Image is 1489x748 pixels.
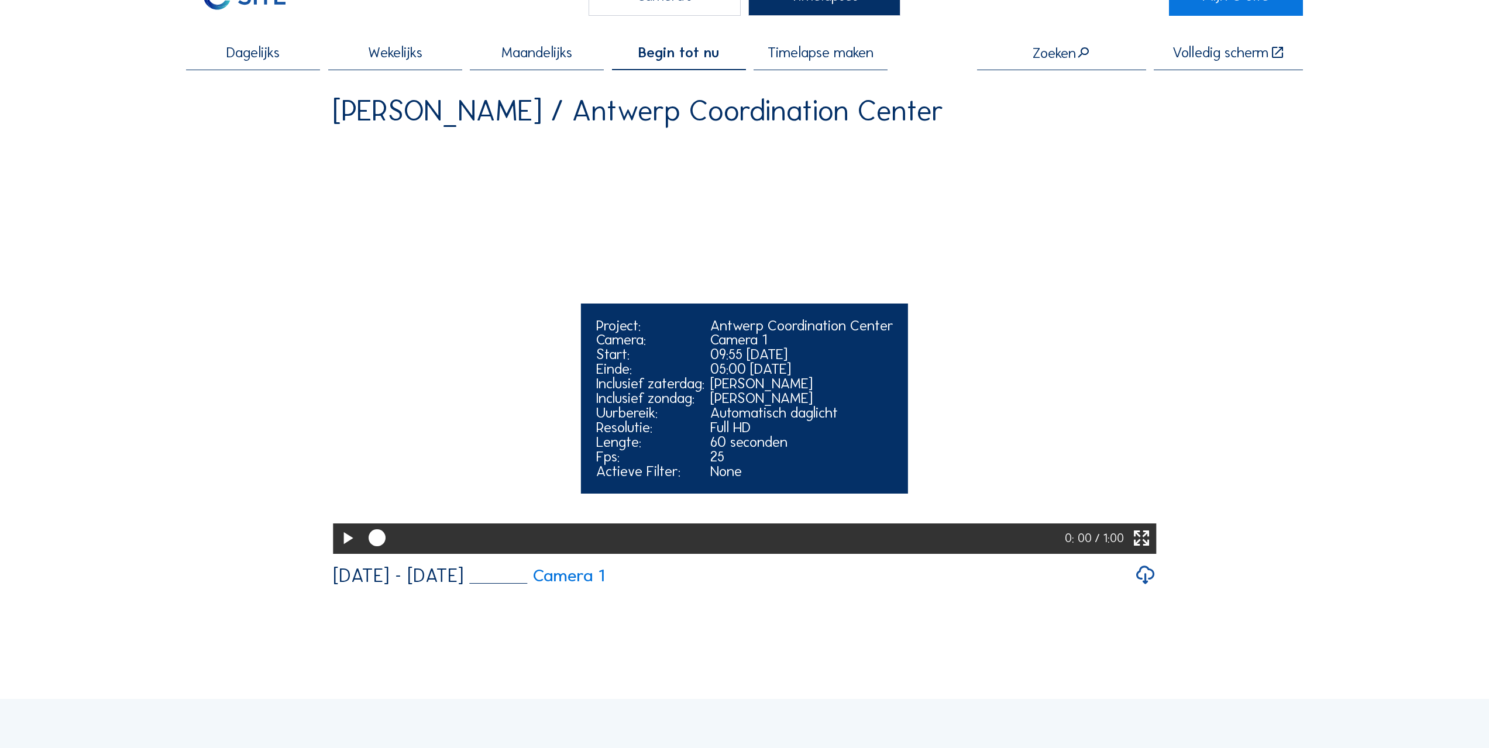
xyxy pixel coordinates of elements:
div: 09:55 [DATE] [710,347,893,362]
video: Your browser does not support the video tag. [333,139,1156,551]
div: [PERSON_NAME] / Antwerp Coordination Center [333,96,944,126]
div: / 1:00 [1095,523,1124,553]
div: Fps: [596,450,704,464]
div: Start: [596,347,704,362]
div: 60 seconden [710,435,893,450]
div: 25 [710,450,893,464]
div: Inclusief zondag: [596,391,704,406]
div: 05:00 [DATE] [710,362,893,377]
div: Inclusief zaterdag: [596,377,704,391]
div: Camera: [596,333,704,347]
span: Timelapse maken [768,46,874,60]
div: Project: [596,319,704,333]
span: Dagelijks [226,46,280,60]
div: Uurbereik: [596,406,704,420]
div: Lengte: [596,435,704,450]
div: Resolutie: [596,420,704,435]
a: Camera 1 [469,567,604,585]
div: Full HD [710,420,893,435]
span: Maandelijks [501,46,572,60]
div: Antwerp Coordination Center [710,319,893,333]
div: 0: 00 [1065,523,1095,553]
div: Automatisch daglicht [710,406,893,420]
div: [PERSON_NAME] [710,377,893,391]
div: None [710,464,893,479]
div: Einde: [596,362,704,377]
div: [PERSON_NAME] [710,391,893,406]
div: [DATE] - [DATE] [333,566,463,585]
span: Wekelijks [368,46,422,60]
div: Volledig scherm [1172,46,1268,61]
div: Camera 1 [710,333,893,347]
span: Begin tot nu [638,46,719,60]
div: Actieve Filter: [596,464,704,479]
